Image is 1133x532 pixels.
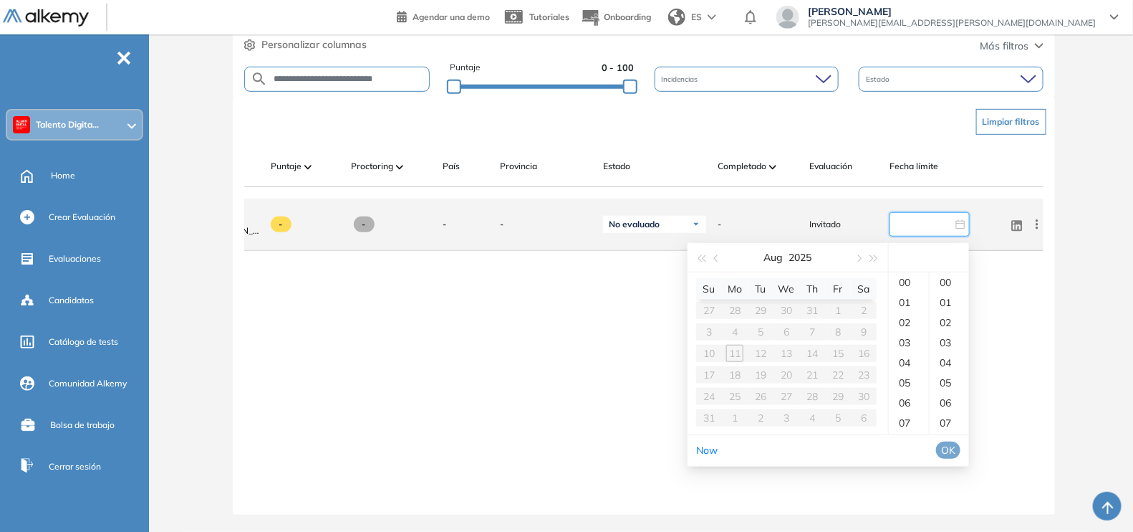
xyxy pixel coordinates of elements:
[50,419,115,432] span: Bolsa de trabajo
[851,278,877,300] th: Sa
[49,336,118,348] span: Catálogo de tests
[16,119,27,130] img: https://assets.alkemy.org/workspaces/620/d203e0be-08f6-444b-9eae-a92d815a506f.png
[668,9,685,26] img: world
[51,169,75,182] span: Home
[49,460,101,473] span: Cerrar sesión
[930,333,969,353] div: 03
[718,218,721,231] span: -
[413,11,490,22] span: Agendar una demo
[889,313,929,333] div: 02
[889,353,929,373] div: 04
[808,6,1096,17] span: [PERSON_NAME]
[764,243,784,272] button: Aug
[271,217,291,232] span: -
[49,252,101,265] span: Evaluaciones
[351,160,393,173] span: Proctoring
[936,442,960,459] button: OK
[718,160,766,173] span: Completado
[799,278,825,300] th: Th
[696,444,718,457] a: Now
[49,211,115,224] span: Crear Evaluación
[980,39,1029,54] span: Más filtros
[859,67,1043,92] div: Estado
[930,313,969,333] div: 02
[500,160,537,173] span: Provincia
[271,160,302,173] span: Puntaje
[930,413,969,433] div: 07
[443,160,460,173] span: País
[500,218,592,231] span: -
[889,413,929,433] div: 07
[930,393,969,413] div: 06
[396,165,403,169] img: [missing "en.ARROW_ALT" translation]
[3,9,89,27] img: Logo
[825,278,851,300] th: Fr
[244,37,367,52] button: Personalizar columnas
[354,217,375,232] span: -
[930,353,969,373] div: 04
[251,70,268,88] img: SEARCH_ALT
[662,74,701,85] span: Incidencias
[980,39,1043,54] button: Más filtros
[889,272,929,293] div: 00
[808,17,1096,29] span: [PERSON_NAME][EMAIL_ADDRESS][PERSON_NAME][DOMAIN_NAME]
[809,160,852,173] span: Evaluación
[443,218,446,231] span: -
[769,165,776,169] img: [missing "en.ARROW_ALT" translation]
[889,293,929,313] div: 01
[397,7,490,24] a: Agendar una demo
[529,11,569,22] span: Tutoriales
[604,11,651,22] span: Onboarding
[450,61,481,75] span: Puntaje
[49,294,94,307] span: Candidatos
[36,119,99,130] span: Talento Digita...
[722,278,748,300] th: Mo
[889,393,929,413] div: 06
[866,74,892,85] span: Estado
[261,37,367,52] span: Personalizar columnas
[49,377,127,390] span: Comunidad Alkemy
[304,165,312,169] img: [missing "en.ARROW_ALT" translation]
[889,433,929,453] div: 08
[930,293,969,313] div: 01
[581,2,651,33] button: Onboarding
[789,243,812,272] button: 2025
[696,278,722,300] th: Su
[691,11,702,24] span: ES
[889,373,929,393] div: 05
[602,61,635,75] span: 0 - 100
[692,220,700,229] img: Ícono de flecha
[655,67,839,92] div: Incidencias
[773,278,799,300] th: We
[708,14,716,20] img: arrow
[930,373,969,393] div: 05
[609,219,660,230] span: No evaluado
[930,272,969,293] div: 00
[748,278,773,300] th: Tu
[889,333,929,353] div: 03
[809,218,841,231] span: Invitado
[976,109,1046,135] button: Limpiar filtros
[603,160,630,173] span: Estado
[889,160,938,173] span: Fecha límite
[930,433,969,453] div: 08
